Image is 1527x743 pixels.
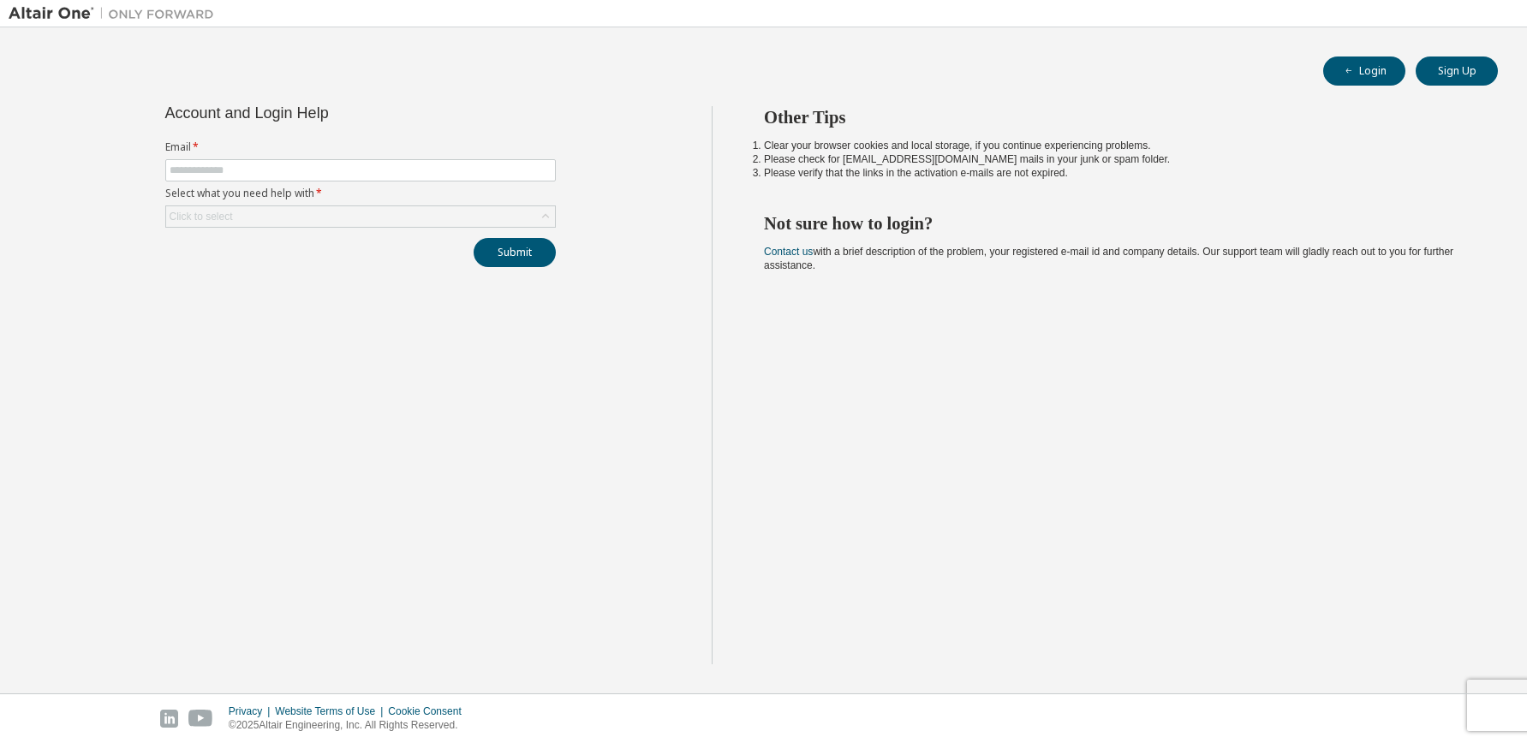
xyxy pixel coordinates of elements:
[764,152,1467,166] li: Please check for [EMAIL_ADDRESS][DOMAIN_NAME] mails in your junk or spam folder.
[388,704,471,718] div: Cookie Consent
[170,210,233,223] div: Click to select
[1323,56,1405,86] button: Login
[165,106,478,120] div: Account and Login Help
[764,212,1467,235] h2: Not sure how to login?
[764,166,1467,180] li: Please verify that the links in the activation e-mails are not expired.
[165,140,556,154] label: Email
[9,5,223,22] img: Altair One
[188,710,213,728] img: youtube.svg
[166,206,555,227] div: Click to select
[165,187,556,200] label: Select what you need help with
[764,246,813,258] a: Contact us
[229,704,275,718] div: Privacy
[1416,56,1498,86] button: Sign Up
[275,704,388,718] div: Website Terms of Use
[764,246,1453,271] span: with a brief description of the problem, your registered e-mail id and company details. Our suppo...
[474,238,556,267] button: Submit
[160,710,178,728] img: linkedin.svg
[764,106,1467,128] h2: Other Tips
[229,718,472,733] p: © 2025 Altair Engineering, Inc. All Rights Reserved.
[764,139,1467,152] li: Clear your browser cookies and local storage, if you continue experiencing problems.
